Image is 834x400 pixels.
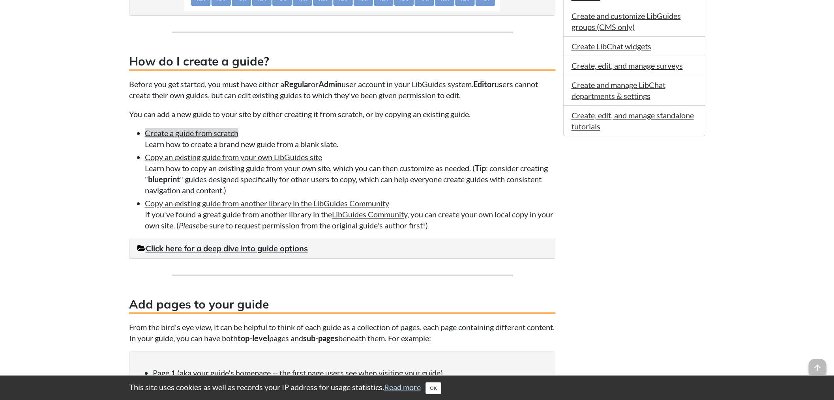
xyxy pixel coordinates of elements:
strong: Tip [475,163,486,173]
h3: Add pages to your guide [129,296,555,314]
p: From the bird's eye view, it can be helpful to think of each guide as a collection of pages, each... [129,321,555,344]
a: LibGuides Community [332,209,407,219]
button: Close [425,382,441,394]
a: Create and manage LibChat departments & settings [572,80,665,101]
a: Read more [384,382,421,392]
em: Please [179,221,199,230]
a: arrow_upward [809,360,826,369]
span: arrow_upward [809,359,826,376]
strong: Regular [284,79,311,89]
h3: How do I create a guide? [129,53,555,71]
p: Before you get started, you must have either a or user account in your LibGuides system. users ca... [129,79,555,101]
strong: top-level [238,333,269,343]
a: Create LibChat widgets [572,41,651,51]
li: Learn how to copy an existing guide from your own site, which you can then customize as needed. (... [145,151,555,196]
a: Copy an existing guide from another library in the LibGuides Community [145,198,389,208]
a: Create, edit, and manage standalone tutorials [572,110,694,131]
li: Learn how to create a brand new guide from a blank slate. [145,127,555,150]
a: Copy an existing guide from your own LibGuides site [145,152,322,162]
p: You can add a new guide to your site by either creating it from scratch, or by copying an existin... [129,108,555,120]
strong: blueprint [148,174,180,184]
li: If you've found a great guide from another library in the , you can create your own local copy in... [145,198,555,231]
strong: Admin [319,79,341,89]
a: Create a guide from scratch [145,128,238,138]
a: Create, edit, and manage surveys [572,61,683,70]
a: Create and customize LibGuides groups (CMS only) [572,11,681,32]
strong: sub-pages [303,333,338,343]
strong: Editor [473,79,495,89]
a: Click here for a deep dive into guide options [137,243,308,253]
div: This site uses cookies as well as records your IP address for usage statistics. [121,381,713,394]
